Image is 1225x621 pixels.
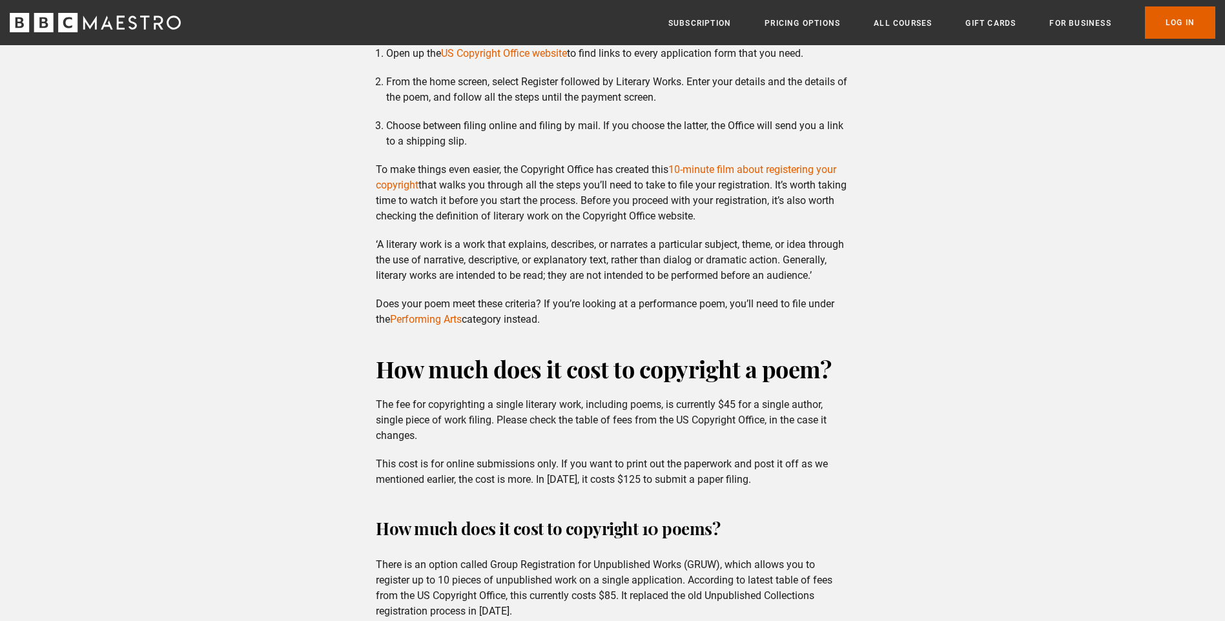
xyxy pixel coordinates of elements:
[376,513,849,544] h3: How much does it cost to copyright 10 poems?
[376,237,849,283] p: ‘A literary work is a work that explains, describes, or narrates a particular subject, theme, or ...
[765,17,840,30] a: Pricing Options
[386,74,849,105] li: From the home screen, select Register followed by Literary Works. Enter your details and the deta...
[376,557,849,619] p: There is an option called Group Registration for Unpublished Works (GRUW), which allows you to re...
[376,397,849,443] p: The fee for copyrighting a single literary work, including poems, is currently $45 for a single a...
[10,13,181,32] svg: BBC Maestro
[376,296,849,327] p: Does your poem meet these criteria? If you’re looking at a performance poem, you’ll need to file ...
[390,313,462,325] a: Performing Arts
[874,17,932,30] a: All Courses
[1145,6,1215,39] a: Log In
[441,47,567,59] a: US Copyright Office website
[668,17,731,30] a: Subscription
[376,456,849,487] p: This cost is for online submissions only. If you want to print out the paperwork and post it off ...
[965,17,1016,30] a: Gift Cards
[376,353,849,384] h2: How much does it cost to copyright a poem?
[376,162,849,224] p: To make things even easier, the Copyright Office has created this that walks you through all the ...
[668,6,1215,39] nav: Primary
[376,163,836,191] a: 10-minute film about registering your copyright
[386,46,849,61] li: Open up the to find links to every application form that you need.
[1049,17,1111,30] a: For business
[386,118,849,149] li: Choose between filing online and filing by mail. If you choose the latter, the Office will send y...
